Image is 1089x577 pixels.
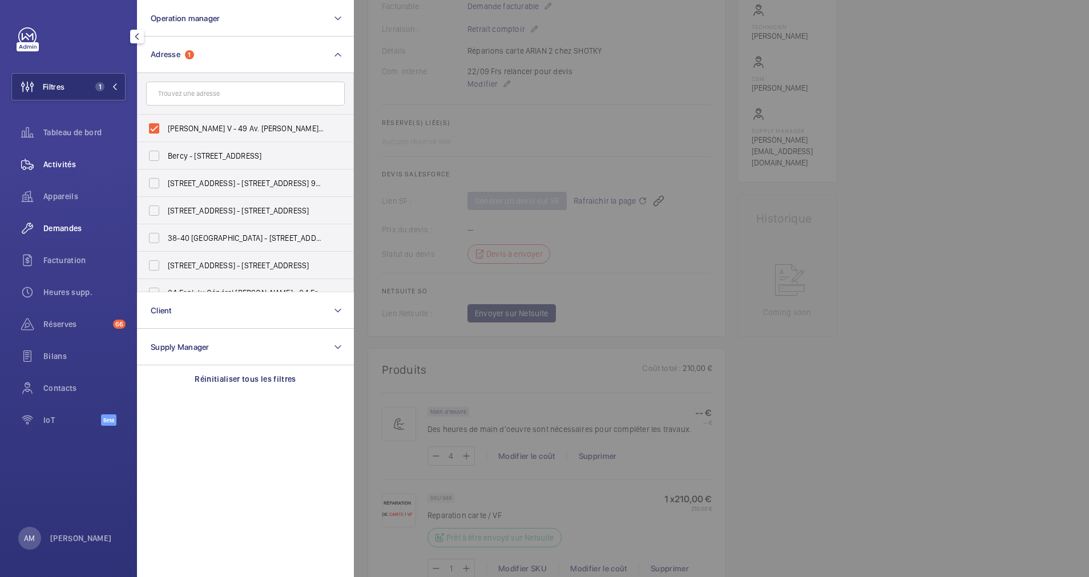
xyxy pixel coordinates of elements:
[43,350,126,362] span: Bilans
[101,414,116,426] span: Beta
[50,532,112,544] p: [PERSON_NAME]
[43,382,126,394] span: Contacts
[43,191,126,202] span: Appareils
[43,255,126,266] span: Facturation
[43,414,101,426] span: IoT
[43,81,64,92] span: Filtres
[43,318,108,330] span: Réserves
[11,73,126,100] button: Filtres1
[43,127,126,138] span: Tableau de bord
[24,532,35,544] p: AM
[95,82,104,91] span: 1
[113,320,126,329] span: 66
[43,159,126,170] span: Activités
[43,287,126,298] span: Heures supp.
[43,223,126,234] span: Demandes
